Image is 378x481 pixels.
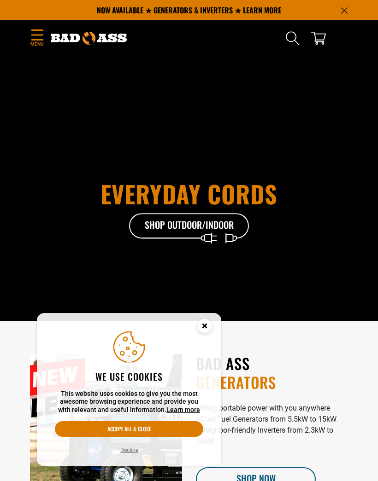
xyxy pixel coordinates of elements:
[37,313,221,467] aside: Cookie Consent
[55,421,203,437] button: Accept all & close
[30,28,44,49] summary: Menu
[196,354,348,392] h2: BAD ASS
[30,182,348,206] h1: Everyday cords
[55,390,203,414] p: This website uses cookies to give you the most awesome browsing experience and provide you with r...
[285,31,300,46] summary: Search
[30,41,44,47] span: Menu
[118,446,141,455] button: Decline
[166,406,200,413] a: Learn more
[51,32,127,45] img: Bad Ass Extension Cords
[196,373,348,392] span: GENERATORS
[196,403,348,447] p: • Bring portable power with you anywhere • Dual Fuel Generators from 5.5kW to 15kW • Neighbor-fri...
[55,371,203,382] h2: We use cookies
[129,213,249,239] a: Shop Outdoor/Indoor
